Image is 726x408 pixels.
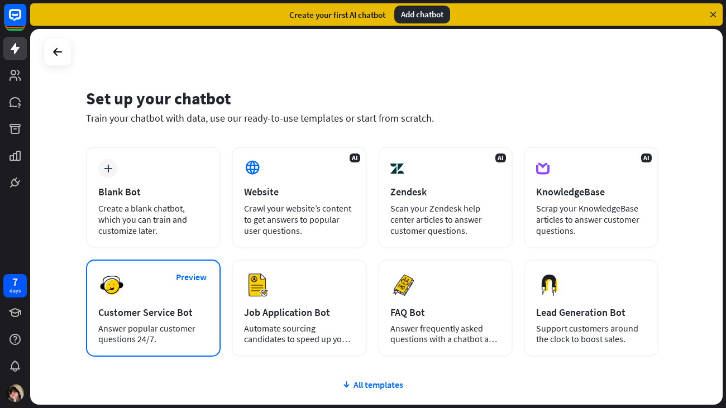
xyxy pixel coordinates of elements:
span: AI [350,153,360,162]
button: Preview [169,267,213,287]
i: plus [104,165,112,172]
div: Lead Generation Bot [536,306,646,319]
div: Scrap your KnowledgeBase articles to answer customer questions. [536,203,646,236]
span: AI [641,153,652,162]
div: FAQ Bot [390,306,500,319]
div: All templates [86,379,658,390]
div: Answer frequently asked questions with a chatbot and save your time. [390,323,500,344]
div: KnowledgeBase [536,185,646,198]
div: Blank Bot [98,185,208,198]
span: AI [495,153,506,162]
div: Answer popular customer questions 24/7. [98,323,208,344]
div: Support customers around the clock to boost sales. [536,323,646,344]
div: Customer Service Bot [98,306,208,319]
button: Open LiveChat chat widget [9,4,42,38]
div: Zendesk [390,185,500,198]
div: 7 [12,277,18,287]
div: Train your chatbot with data, use our ready-to-use templates or start from scratch. [86,112,658,124]
div: days [9,287,21,295]
a: 7 days [3,274,27,297]
div: Set up your chatbot [86,88,658,109]
div: Scan your Zendesk help center articles to answer customer questions. [390,203,500,236]
div: Crawl your website’s content to get answers to popular user questions. [244,203,354,236]
div: Create a blank chatbot, which you can train and customize later. [98,203,208,236]
div: Automate sourcing candidates to speed up your hiring process. [244,323,354,344]
div: Website [244,185,354,198]
div: Job Application Bot [244,306,354,319]
div: Create your first AI chatbot [289,9,385,20]
div: Add chatbot [394,6,450,23]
